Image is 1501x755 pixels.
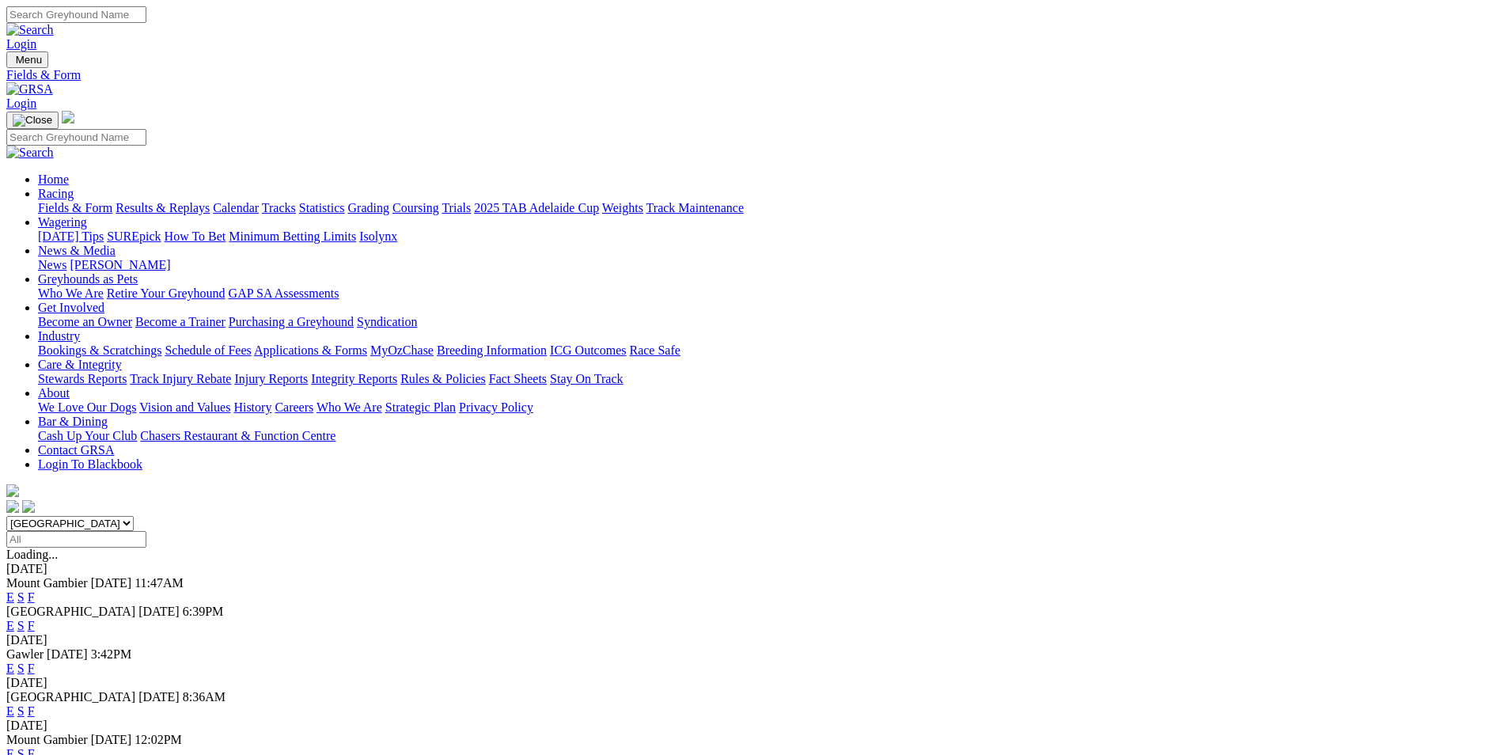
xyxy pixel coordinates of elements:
span: [DATE] [47,647,88,661]
div: News & Media [38,258,1495,272]
span: Loading... [6,548,58,561]
a: S [17,590,25,604]
a: F [28,704,35,718]
a: Login To Blackbook [38,457,142,471]
a: Become an Owner [38,315,132,328]
a: Care & Integrity [38,358,122,371]
a: How To Bet [165,230,226,243]
img: Close [13,114,52,127]
a: Login [6,97,36,110]
span: Menu [16,54,42,66]
span: [DATE] [138,605,180,618]
button: Toggle navigation [6,51,48,68]
a: F [28,590,35,604]
div: Get Involved [38,315,1495,329]
a: Tracks [262,201,296,214]
input: Search [6,6,146,23]
button: Toggle navigation [6,112,59,129]
span: 3:42PM [91,647,132,661]
img: logo-grsa-white.png [62,111,74,123]
span: [DATE] [91,576,132,590]
input: Select date [6,531,146,548]
a: News [38,258,66,271]
span: [DATE] [138,690,180,704]
a: Minimum Betting Limits [229,230,356,243]
div: [DATE] [6,676,1495,690]
a: Industry [38,329,80,343]
a: Get Involved [38,301,104,314]
a: Syndication [357,315,417,328]
a: [PERSON_NAME] [70,258,170,271]
a: Stewards Reports [38,372,127,385]
a: SUREpick [107,230,161,243]
a: S [17,619,25,632]
a: E [6,662,14,675]
a: Wagering [38,215,87,229]
div: Care & Integrity [38,372,1495,386]
a: Injury Reports [234,372,308,385]
a: Grading [348,201,389,214]
a: Retire Your Greyhound [107,286,226,300]
a: Purchasing a Greyhound [229,315,354,328]
div: About [38,400,1495,415]
span: Gawler [6,647,44,661]
a: E [6,704,14,718]
a: [DATE] Tips [38,230,104,243]
a: Breeding Information [437,343,547,357]
span: [DATE] [91,733,132,746]
a: Strategic Plan [385,400,456,414]
a: Who We Are [316,400,382,414]
a: Who We Are [38,286,104,300]
a: Privacy Policy [459,400,533,414]
img: logo-grsa-white.png [6,484,19,497]
a: We Love Our Dogs [38,400,136,414]
a: Fact Sheets [489,372,547,385]
img: Search [6,23,54,37]
a: News & Media [38,244,116,257]
a: Rules & Policies [400,372,486,385]
div: Wagering [38,230,1495,244]
a: Vision and Values [139,400,230,414]
span: Mount Gambier [6,733,88,746]
span: [GEOGRAPHIC_DATA] [6,690,135,704]
a: 2025 TAB Adelaide Cup [474,201,599,214]
span: 11:47AM [135,576,184,590]
div: Racing [38,201,1495,215]
a: Statistics [299,201,345,214]
span: Mount Gambier [6,576,88,590]
a: Trials [442,201,471,214]
a: Calendar [213,201,259,214]
a: MyOzChase [370,343,434,357]
a: Fields & Form [6,68,1495,82]
span: [GEOGRAPHIC_DATA] [6,605,135,618]
a: Schedule of Fees [165,343,251,357]
a: Careers [275,400,313,414]
a: Contact GRSA [38,443,114,457]
a: History [233,400,271,414]
a: S [17,704,25,718]
a: Applications & Forms [254,343,367,357]
a: E [6,619,14,632]
a: Login [6,37,36,51]
a: Results & Replays [116,201,210,214]
input: Search [6,129,146,146]
img: twitter.svg [22,500,35,513]
span: 8:36AM [183,690,226,704]
span: 6:39PM [183,605,224,618]
div: Bar & Dining [38,429,1495,443]
a: E [6,590,14,604]
img: facebook.svg [6,500,19,513]
img: Search [6,146,54,160]
a: About [38,386,70,400]
a: Chasers Restaurant & Function Centre [140,429,335,442]
a: F [28,619,35,632]
div: Industry [38,343,1495,358]
a: Home [38,173,69,186]
span: 12:02PM [135,733,182,746]
a: F [28,662,35,675]
a: Greyhounds as Pets [38,272,138,286]
a: Track Injury Rebate [130,372,231,385]
a: GAP SA Assessments [229,286,339,300]
a: Race Safe [629,343,680,357]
